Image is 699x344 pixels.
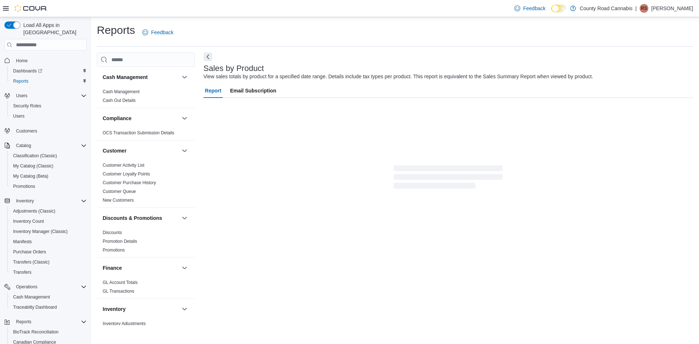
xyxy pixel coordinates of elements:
[103,239,137,244] a: Promotion Details
[10,268,87,277] span: Transfers
[13,113,24,119] span: Users
[103,321,146,326] a: Inventory Adjustments
[13,126,87,135] span: Customers
[13,141,34,150] button: Catalog
[10,237,87,246] span: Manifests
[10,102,87,110] span: Security Roles
[103,289,134,294] a: GL Transactions
[103,197,134,203] span: New Customers
[10,293,87,301] span: Cash Management
[10,217,87,226] span: Inventory Count
[103,171,150,177] a: Customer Loyalty Points
[103,162,145,168] span: Customer Activity List
[10,258,52,266] a: Transfers (Classic)
[7,76,90,86] button: Reports
[16,143,31,149] span: Catalog
[1,55,90,66] button: Home
[180,146,189,155] button: Customer
[204,64,264,73] h3: Sales by Product
[97,23,135,37] h1: Reports
[10,162,87,170] span: My Catalog (Classic)
[97,228,195,257] div: Discounts & Promotions
[13,68,42,74] span: Dashboards
[13,249,46,255] span: Purchase Orders
[204,52,212,61] button: Next
[7,257,90,267] button: Transfers (Classic)
[103,74,148,81] h3: Cash Management
[10,67,87,75] span: Dashboards
[97,128,195,140] div: Compliance
[97,278,195,298] div: Finance
[103,147,126,154] h3: Customer
[10,77,31,86] a: Reports
[10,151,87,160] span: Classification (Classic)
[103,280,138,285] span: GL Account Totals
[103,214,162,222] h3: Discounts & Promotions
[13,141,87,150] span: Catalog
[97,87,195,108] div: Cash Management
[10,248,87,256] span: Purchase Orders
[10,112,27,120] a: Users
[10,227,87,236] span: Inventory Manager (Classic)
[523,5,545,12] span: Feedback
[103,264,179,272] button: Finance
[13,317,34,326] button: Reports
[10,328,87,336] span: BioTrack Reconciliation
[7,111,90,121] button: Users
[16,198,34,204] span: Inventory
[13,197,37,205] button: Inventory
[16,284,37,290] span: Operations
[16,128,37,134] span: Customers
[139,25,176,40] a: Feedback
[10,207,87,216] span: Adjustments (Classic)
[180,264,189,272] button: Finance
[97,161,195,207] div: Customer
[103,247,125,253] span: Promotions
[13,91,30,100] button: Users
[1,126,90,136] button: Customers
[103,305,179,313] button: Inventory
[103,115,179,122] button: Compliance
[13,239,32,245] span: Manifests
[7,206,90,216] button: Adjustments (Classic)
[10,102,44,110] a: Security Roles
[103,248,125,253] a: Promotions
[103,230,122,236] span: Discounts
[394,167,503,190] span: Loading
[7,302,90,312] button: Traceabilty Dashboard
[1,141,90,151] button: Catalog
[13,56,87,65] span: Home
[205,83,221,98] span: Report
[13,173,48,179] span: My Catalog (Beta)
[103,171,150,177] span: Customer Loyalty Points
[10,67,45,75] a: Dashboards
[7,151,90,161] button: Classification (Classic)
[7,237,90,247] button: Manifests
[103,264,122,272] h3: Finance
[204,73,593,80] div: View sales totals by product for a specified date range. Details include tax types per product. T...
[10,182,87,191] span: Promotions
[641,4,647,13] span: RS
[13,218,44,224] span: Inventory Count
[180,214,189,222] button: Discounts & Promotions
[103,180,156,185] a: Customer Purchase History
[13,269,31,275] span: Transfers
[635,4,637,13] p: |
[1,282,90,292] button: Operations
[10,217,47,226] a: Inventory Count
[103,189,136,194] span: Customer Queue
[10,268,34,277] a: Transfers
[10,162,56,170] a: My Catalog (Classic)
[13,78,28,84] span: Reports
[103,98,136,103] a: Cash Out Details
[7,161,90,171] button: My Catalog (Classic)
[13,329,59,335] span: BioTrack Reconciliation
[640,4,648,13] div: RK Sohal
[10,182,38,191] a: Promotions
[13,103,41,109] span: Security Roles
[1,196,90,206] button: Inventory
[151,29,173,36] span: Feedback
[103,74,179,81] button: Cash Management
[103,147,179,154] button: Customer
